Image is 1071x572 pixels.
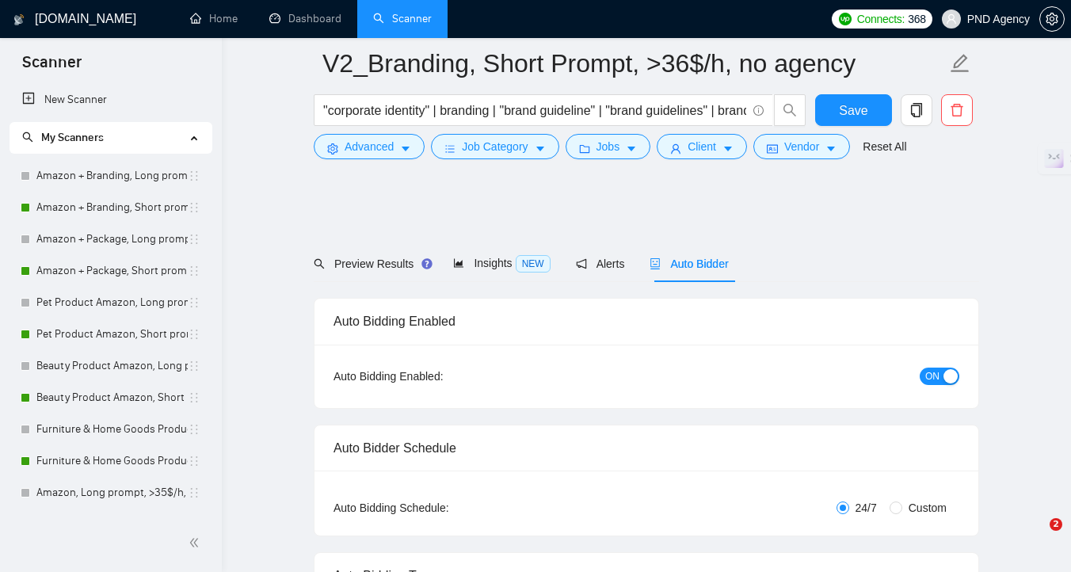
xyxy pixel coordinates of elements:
a: New Scanner [22,84,199,116]
li: Pet Product Amazon, Short prompt, >35$/h, no agency [10,318,212,350]
span: ON [925,368,940,385]
span: holder [188,360,200,372]
a: dashboardDashboard [269,12,341,25]
div: Auto Bidding Schedule: [333,499,542,517]
span: Advanced [345,138,394,155]
li: Furniture & Home Goods Product Amazon, Long prompt, >35$/h, no agency [10,414,212,445]
input: Search Freelance Jobs... [323,101,746,120]
div: Tooltip anchor [420,257,434,271]
li: Amazon, Short prompt, >35$/h, no agency [10,509,212,540]
span: search [22,132,33,143]
span: 368 [908,10,925,28]
a: homeHome [190,12,238,25]
span: setting [1040,13,1064,25]
span: Custom [902,499,953,517]
span: Connects: [857,10,905,28]
a: Amazon + Branding, Long prompt, >35$/h, no agency [36,160,188,192]
span: bars [444,143,455,154]
span: setting [327,143,338,154]
span: idcard [767,143,778,154]
a: Pet Product Amazon, Short prompt, >35$/h, no agency [36,318,188,350]
span: Alerts [576,257,625,270]
span: search [314,258,325,269]
a: Pet Product Amazon, Long prompt, >35$/h, no agency [36,287,188,318]
span: Auto Bidder [650,257,728,270]
span: Insights [453,257,550,269]
span: Jobs [596,138,620,155]
a: Beauty Product Amazon, Long prompt, >35$/h, no agency [36,350,188,382]
span: holder [188,265,200,277]
li: Beauty Product Amazon, Long prompt, >35$/h, no agency [10,350,212,382]
span: holder [188,296,200,309]
button: idcardVendorcaret-down [753,134,850,159]
img: upwork-logo.png [839,13,852,25]
span: holder [188,201,200,214]
a: Amazon + Package, Long prompt, >35$/h, no agency [36,223,188,255]
button: Save [815,94,892,126]
li: Amazon + Package, Short prompt, >35$/h, no agency [10,255,212,287]
span: search [775,103,805,117]
a: Furniture & Home Goods Product Amazon, Long prompt, >35$/h, no agency [36,414,188,445]
span: notification [576,258,587,269]
span: Vendor [784,138,819,155]
div: Auto Bidding Enabled: [333,368,542,385]
span: user [670,143,681,154]
li: Amazon + Branding, Short prompt, >35$/h, no agency [10,192,212,223]
a: setting [1039,13,1065,25]
input: Scanner name... [322,44,947,83]
span: caret-down [400,143,411,154]
span: holder [188,423,200,436]
button: userClientcaret-down [657,134,747,159]
div: Auto Bidder Schedule [333,425,959,471]
span: delete [942,103,972,117]
span: caret-down [535,143,546,154]
li: New Scanner [10,84,212,116]
button: delete [941,94,973,126]
button: settingAdvancedcaret-down [314,134,425,159]
button: setting [1039,6,1065,32]
a: Amazon + Branding, Short prompt, >35$/h, no agency [36,192,188,223]
span: My Scanners [41,131,104,144]
a: Beauty Product Amazon, Short prompt, >35$/h, no agency [36,382,188,414]
button: copy [901,94,932,126]
span: holder [188,391,200,404]
span: info-circle [753,105,764,116]
li: Furniture & Home Goods Product Amazon, Short prompt, >35$/h, no agency [10,445,212,477]
span: holder [188,455,200,467]
a: searchScanner [373,12,432,25]
a: Amazon + Package, Short prompt, >35$/h, no agency [36,255,188,287]
span: copy [901,103,932,117]
span: robot [650,258,661,269]
a: Reset All [863,138,906,155]
span: area-chart [453,257,464,269]
span: caret-down [626,143,637,154]
li: Amazon, Long prompt, >35$/h, no agency [10,477,212,509]
span: Job Category [462,138,528,155]
div: Auto Bidding Enabled [333,299,959,344]
img: logo [13,7,25,32]
li: Pet Product Amazon, Long prompt, >35$/h, no agency [10,287,212,318]
li: Amazon + Package, Long prompt, >35$/h, no agency [10,223,212,255]
span: caret-down [722,143,734,154]
span: NEW [516,255,551,273]
span: 2 [1050,518,1062,531]
span: Client [688,138,716,155]
li: Beauty Product Amazon, Short prompt, >35$/h, no agency [10,382,212,414]
span: My Scanners [22,131,104,144]
a: Amazon, Long prompt, >35$/h, no agency [36,477,188,509]
span: caret-down [825,143,837,154]
span: user [946,13,957,25]
span: holder [188,328,200,341]
span: Save [839,101,867,120]
span: holder [188,486,200,499]
span: folder [579,143,590,154]
iframe: Intercom live chat [1017,518,1055,556]
span: Scanner [10,51,94,84]
span: Preview Results [314,257,428,270]
button: folderJobscaret-down [566,134,651,159]
button: search [774,94,806,126]
button: barsJob Categorycaret-down [431,134,558,159]
span: holder [188,233,200,246]
a: Furniture & Home Goods Product Amazon, Short prompt, >35$/h, no agency [36,445,188,477]
li: Amazon + Branding, Long prompt, >35$/h, no agency [10,160,212,192]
